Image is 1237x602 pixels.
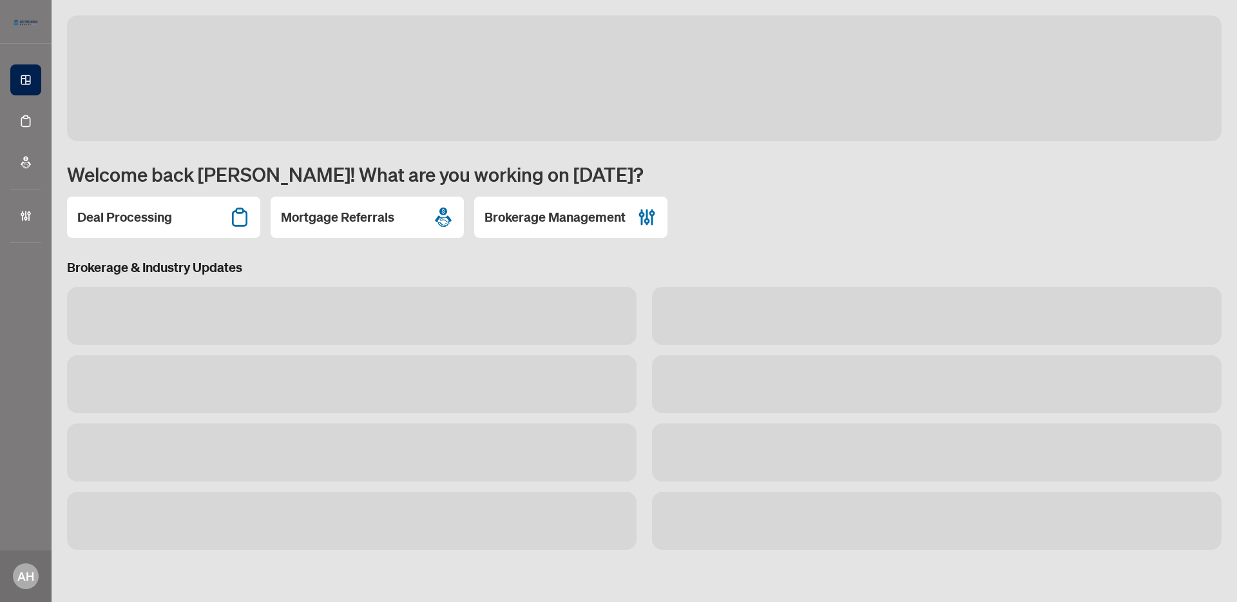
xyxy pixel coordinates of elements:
h2: Mortgage Referrals [281,208,394,226]
h1: Welcome back [PERSON_NAME]! What are you working on [DATE]? [67,162,1222,186]
span: AH [17,567,34,585]
img: logo [10,16,41,29]
h2: Brokerage Management [484,208,626,226]
h2: Deal Processing [77,208,172,226]
h3: Brokerage & Industry Updates [67,258,1222,277]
